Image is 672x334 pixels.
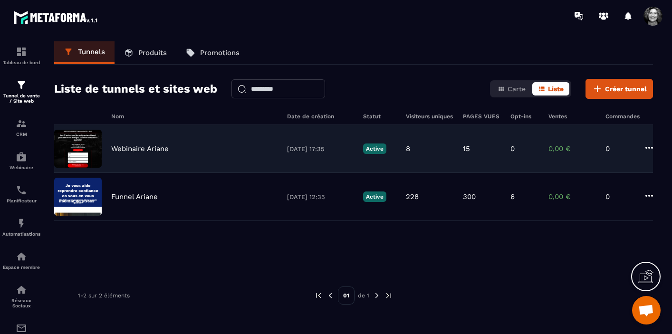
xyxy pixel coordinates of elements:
p: 6 [510,192,515,201]
span: Créer tunnel [605,84,647,94]
a: schedulerschedulerPlanificateur [2,177,40,210]
p: Espace membre [2,265,40,270]
p: 0 [605,192,634,201]
p: 0,00 € [548,192,596,201]
button: Carte [492,82,531,95]
img: email [16,323,27,334]
h6: Ventes [548,113,596,120]
h6: PAGES VUES [463,113,501,120]
p: Tunnels [78,48,105,56]
h6: Statut [363,113,396,120]
p: 01 [338,286,355,305]
img: logo [13,9,99,26]
p: CRM [2,132,40,137]
h6: Commandes [605,113,640,120]
a: Tunnels [54,41,115,64]
p: [DATE] 12:35 [287,193,354,200]
img: formation [16,46,27,57]
a: formationformationCRM [2,111,40,144]
p: 1-2 sur 2 éléments [78,292,130,299]
p: Automatisations [2,231,40,237]
a: social-networksocial-networkRéseaux Sociaux [2,277,40,315]
p: de 1 [358,292,369,299]
img: next [373,291,381,300]
p: Active [363,143,386,154]
img: automations [16,218,27,229]
button: Liste [532,82,569,95]
a: Produits [115,41,176,64]
img: prev [326,291,335,300]
p: 15 [463,144,470,153]
img: scheduler [16,184,27,196]
p: 0,00 € [548,144,596,153]
img: prev [314,291,323,300]
a: automationsautomationsEspace membre [2,244,40,277]
img: formation [16,118,27,129]
p: Funnel Ariane [111,192,158,201]
p: 300 [463,192,476,201]
img: next [384,291,393,300]
h6: Visiteurs uniques [406,113,453,120]
p: 228 [406,192,419,201]
p: Webinaire Ariane [111,144,169,153]
p: Réseaux Sociaux [2,298,40,308]
a: automationsautomationsWebinaire [2,144,40,177]
p: Active [363,191,386,202]
p: Promotions [200,48,240,57]
h6: Nom [111,113,278,120]
p: Webinaire [2,165,40,170]
button: Créer tunnel [586,79,653,99]
p: Produits [138,48,167,57]
img: social-network [16,284,27,296]
p: 0 [510,144,515,153]
a: Promotions [176,41,249,64]
p: Tunnel de vente / Site web [2,93,40,104]
img: automations [16,151,27,162]
span: Liste [548,85,564,93]
span: Carte [508,85,526,93]
a: Ouvrir le chat [632,296,661,324]
img: formation [16,79,27,91]
img: image [54,130,102,168]
h2: Liste de tunnels et sites web [54,79,217,98]
p: [DATE] 17:35 [287,145,354,153]
a: formationformationTableau de bord [2,39,40,72]
img: image [54,178,102,216]
h6: Date de création [287,113,354,120]
a: automationsautomationsAutomatisations [2,210,40,244]
p: Tableau de bord [2,60,40,65]
h6: Opt-ins [510,113,539,120]
p: 8 [406,144,410,153]
p: Planificateur [2,198,40,203]
img: automations [16,251,27,262]
p: 0 [605,144,634,153]
a: formationformationTunnel de vente / Site web [2,72,40,111]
